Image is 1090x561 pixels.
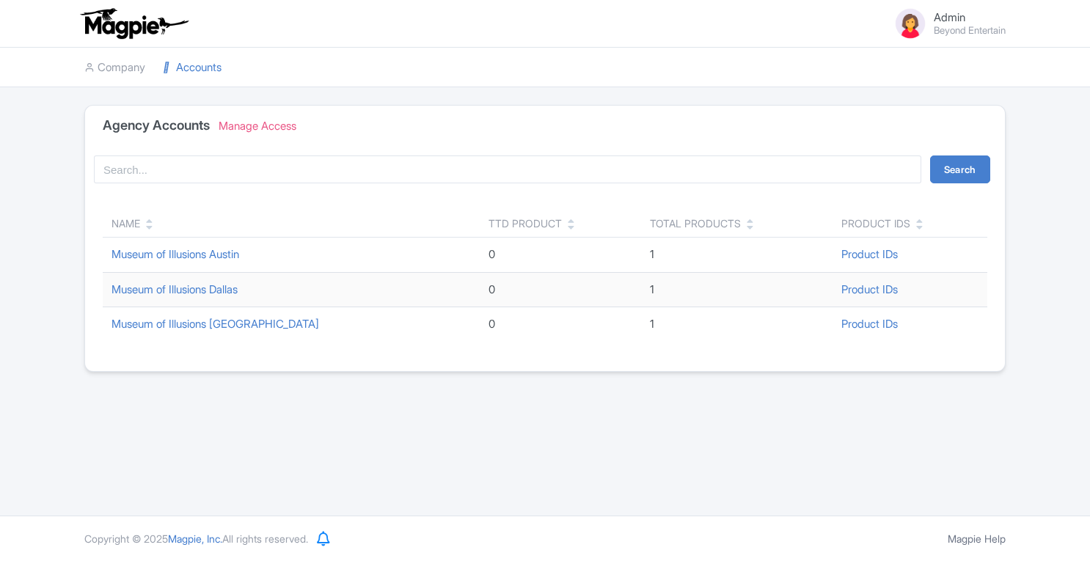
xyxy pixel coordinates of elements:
[841,282,898,296] a: Product IDs
[641,272,833,307] td: 1
[480,272,642,307] td: 0
[841,317,898,331] a: Product IDs
[934,10,965,24] span: Admin
[948,532,1006,545] a: Magpie Help
[893,6,928,41] img: avatar_key_member-9c1dde93af8b07d7383eb8b5fb890c87.png
[934,26,1006,35] small: Beyond Entertain
[841,247,898,261] a: Product IDs
[641,307,833,342] td: 1
[480,307,642,342] td: 0
[641,238,833,273] td: 1
[111,282,238,296] a: Museum of Illusions Dallas
[650,216,741,231] div: Total Products
[163,48,222,88] a: Accounts
[168,532,222,545] span: Magpie, Inc.
[103,118,210,135] h4: Agency Accounts
[489,216,562,231] div: TTD Product
[884,6,1006,41] a: Admin Beyond Entertain
[480,238,642,273] td: 0
[930,155,990,183] button: Search
[94,155,921,183] input: Search...
[77,7,191,40] img: logo-ab69f6fb50320c5b225c76a69d11143b.png
[111,317,319,331] a: Museum of Illusions [GEOGRAPHIC_DATA]
[841,216,910,231] div: Product IDs
[76,531,317,546] div: Copyright © 2025 All rights reserved.
[84,48,145,88] a: Company
[111,247,239,261] a: Museum of Illusions Austin
[219,119,296,133] a: Manage Access
[111,216,140,231] div: Name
